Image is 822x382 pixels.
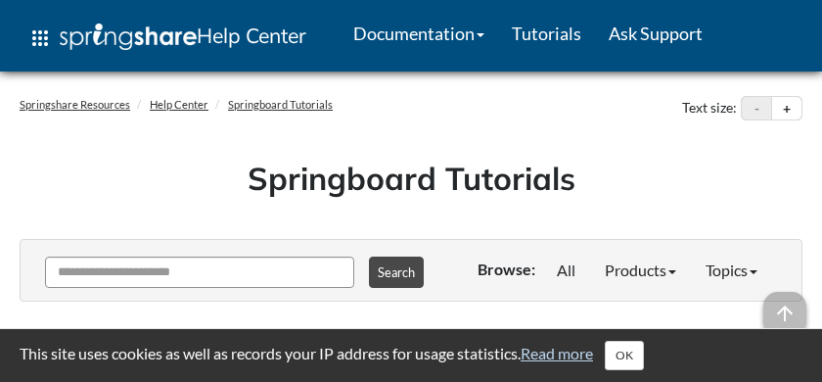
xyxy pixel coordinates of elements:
span: Help Center [197,23,306,48]
a: Products [590,253,691,288]
button: Increase text size [772,97,801,120]
button: Close [605,341,644,370]
button: Search [369,257,424,288]
button: Decrease text size [742,97,771,120]
a: Tutorials [498,9,595,58]
a: Help Center [150,98,208,111]
span: arrow_upward [763,292,806,335]
a: Read more [521,344,593,362]
a: All [542,253,590,288]
a: Springshare Resources [20,98,130,111]
a: Topics [691,253,772,288]
span: apps [28,26,52,50]
h1: Springboard Tutorials [34,157,788,201]
a: Springboard Tutorials [228,98,333,111]
img: Springshare [60,24,197,50]
div: Text size: [678,96,741,121]
a: Ask Support [595,9,716,58]
p: Browse: [478,259,535,280]
a: apps Help Center [15,9,320,68]
a: arrow_upward [763,293,806,311]
a: Documentation [340,9,498,58]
